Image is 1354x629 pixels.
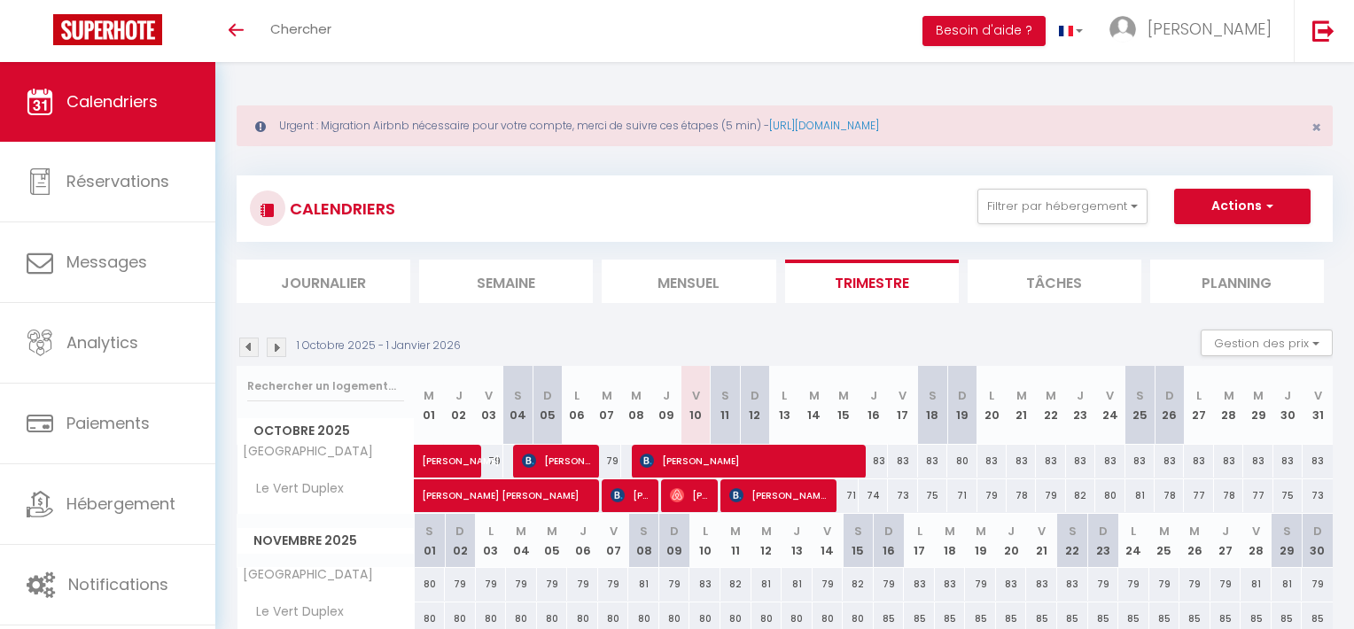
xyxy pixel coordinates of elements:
[1026,568,1057,601] div: 83
[592,366,621,445] th: 07
[1174,189,1311,224] button: Actions
[958,387,967,404] abbr: D
[874,568,905,601] div: 79
[1155,479,1184,512] div: 78
[1179,568,1210,601] div: 79
[66,251,147,273] span: Messages
[859,366,888,445] th: 16
[1066,366,1095,445] th: 23
[947,366,977,445] th: 19
[1210,568,1241,601] div: 79
[1303,445,1333,478] div: 83
[1314,387,1322,404] abbr: V
[782,514,813,568] th: 13
[444,366,473,445] th: 02
[415,479,444,513] a: [PERSON_NAME] [PERSON_NAME]
[240,602,348,622] span: Le Vert Duplex
[415,514,446,568] th: 01
[977,189,1148,224] button: Filtrer par hébergement
[1184,479,1213,512] div: 77
[918,366,947,445] th: 18
[681,366,710,445] th: 10
[1243,366,1272,445] th: 29
[537,568,568,601] div: 79
[935,568,966,601] div: 83
[1148,18,1272,40] span: [PERSON_NAME]
[651,366,681,445] th: 09
[1241,514,1272,568] th: 28
[809,387,820,404] abbr: M
[965,568,996,601] div: 79
[1036,445,1065,478] div: 83
[996,568,1027,601] div: 83
[1210,514,1241,568] th: 27
[769,118,879,133] a: [URL][DOMAIN_NAME]
[628,568,659,601] div: 81
[945,523,955,540] abbr: M
[598,568,629,601] div: 79
[782,387,787,404] abbr: L
[1026,514,1057,568] th: 21
[689,514,720,568] th: 10
[1016,387,1027,404] abbr: M
[904,514,935,568] th: 17
[240,568,373,581] span: [GEOGRAPHIC_DATA]
[1311,116,1321,138] span: ×
[1136,387,1144,404] abbr: S
[455,387,463,404] abbr: J
[663,387,670,404] abbr: J
[1125,479,1155,512] div: 81
[567,568,598,601] div: 79
[1273,366,1303,445] th: 30
[977,445,1007,478] div: 83
[1165,387,1174,404] abbr: D
[598,514,629,568] th: 07
[1069,523,1077,540] abbr: S
[1312,19,1335,42] img: logout
[899,387,907,404] abbr: V
[1095,366,1124,445] th: 24
[516,523,526,540] abbr: M
[66,170,169,192] span: Réservations
[1150,260,1324,303] li: Planning
[1302,514,1333,568] th: 30
[1007,479,1036,512] div: 78
[729,478,827,512] span: [PERSON_NAME]
[1284,387,1291,404] abbr: J
[888,479,917,512] div: 73
[445,514,476,568] th: 02
[1057,568,1088,601] div: 83
[455,523,464,540] abbr: D
[415,445,444,478] a: [PERSON_NAME]
[270,19,331,38] span: Chercher
[1214,479,1243,512] div: 78
[1066,479,1095,512] div: 82
[1201,330,1333,356] button: Gestion des prix
[929,387,937,404] abbr: S
[1131,523,1136,540] abbr: L
[66,331,138,353] span: Analytics
[692,387,700,404] abbr: V
[1252,523,1260,540] abbr: V
[918,445,947,478] div: 83
[968,260,1141,303] li: Tâches
[424,387,434,404] abbr: M
[689,568,720,601] div: 83
[813,568,844,601] div: 79
[1159,523,1170,540] abbr: M
[859,445,888,478] div: 83
[611,478,650,512] span: [PERSON_NAME] [PERSON_NAME]
[1149,568,1180,601] div: 79
[1155,445,1184,478] div: 83
[574,387,580,404] abbr: L
[1155,366,1184,445] th: 26
[1272,514,1303,568] th: 29
[237,418,414,444] span: Octobre 2025
[415,366,444,445] th: 01
[1118,568,1149,601] div: 79
[785,260,959,303] li: Trimestre
[888,445,917,478] div: 83
[996,514,1027,568] th: 20
[838,387,849,404] abbr: M
[621,366,650,445] th: 08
